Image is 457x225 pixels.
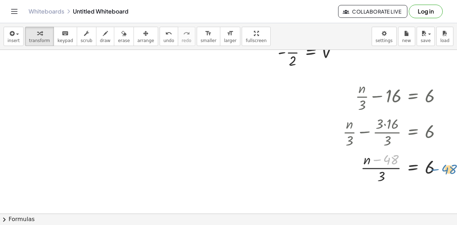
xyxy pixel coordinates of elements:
span: erase [118,38,130,43]
button: redoredo [178,27,195,46]
span: draw [100,38,111,43]
span: insert [7,38,20,43]
span: smaller [201,38,216,43]
button: new [398,27,415,46]
button: format_sizesmaller [197,27,220,46]
i: redo [183,29,190,38]
span: scrub [81,38,92,43]
span: settings [376,38,393,43]
span: fullscreen [246,38,266,43]
button: fullscreen [242,27,270,46]
span: keypad [57,38,73,43]
button: format_sizelarger [220,27,240,46]
button: scrub [77,27,96,46]
span: load [440,38,450,43]
button: Log in [409,5,443,18]
i: format_size [205,29,212,38]
span: arrange [137,38,154,43]
span: larger [224,38,236,43]
i: undo [165,29,172,38]
span: new [402,38,411,43]
button: draw [96,27,115,46]
button: arrange [134,27,158,46]
button: settings [372,27,397,46]
span: transform [29,38,50,43]
button: keyboardkeypad [54,27,77,46]
button: undoundo [160,27,178,46]
button: load [436,27,453,46]
i: format_size [227,29,233,38]
span: redo [182,38,191,43]
span: Collaborate Live [344,8,401,15]
span: save [421,38,431,43]
i: keyboard [62,29,69,38]
button: Collaborate Live [338,5,407,18]
a: Whiteboards [29,8,64,15]
button: erase [114,27,134,46]
button: save [417,27,435,46]
button: insert [4,27,24,46]
button: Toggle navigation [9,6,20,17]
button: transform [25,27,54,46]
span: undo [164,38,174,43]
